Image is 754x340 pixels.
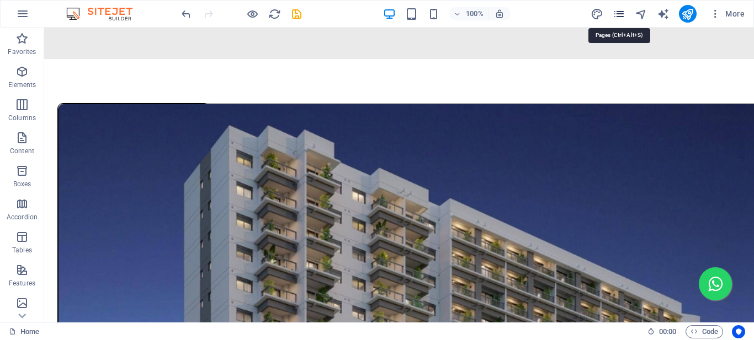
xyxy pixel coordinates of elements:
[691,325,718,338] span: Code
[10,147,34,155] p: Content
[686,325,723,338] button: Code
[268,8,281,20] i: Reload page
[495,9,505,19] i: On resize automatically adjust zoom level to fit chosen device.
[679,5,697,23] button: publish
[613,7,626,20] button: pages
[180,8,193,20] i: Undo: Duplicate elements (Ctrl+Z)
[705,5,749,23] button: More
[13,180,31,188] p: Boxes
[657,7,670,20] button: text_generator
[8,80,36,89] p: Elements
[268,7,281,20] button: reload
[710,8,745,19] span: More
[63,7,146,20] img: Editor Logo
[681,8,694,20] i: Publish
[667,327,668,336] span: :
[591,7,604,20] button: design
[647,325,677,338] h6: Session time
[9,279,35,288] p: Features
[179,7,193,20] button: undo
[449,7,488,20] button: 100%
[732,325,745,338] button: Usercentrics
[466,7,484,20] h6: 100%
[7,213,38,222] p: Accordion
[635,7,648,20] button: navigator
[635,8,647,20] i: Navigator
[657,8,670,20] i: AI Writer
[290,8,303,20] i: Save (Ctrl+S)
[290,7,303,20] button: save
[12,246,32,255] p: Tables
[8,114,36,122] p: Columns
[659,325,676,338] span: 00 00
[591,8,603,20] i: Design (Ctrl+Alt+Y)
[8,47,36,56] p: Favorites
[9,325,39,338] a: Click to cancel selection. Double-click to open Pages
